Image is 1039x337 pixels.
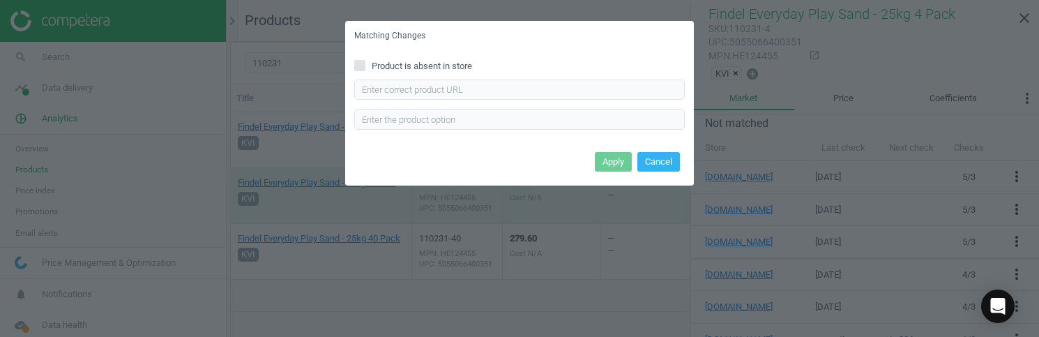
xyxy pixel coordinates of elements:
input: Enter correct product URL [354,80,685,100]
button: Cancel [637,152,680,172]
input: Enter the product option [354,109,685,130]
span: Product is absent in store [369,60,475,73]
h5: Matching Changes [354,30,425,42]
div: Open Intercom Messenger [981,290,1015,323]
button: Apply [595,152,632,172]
